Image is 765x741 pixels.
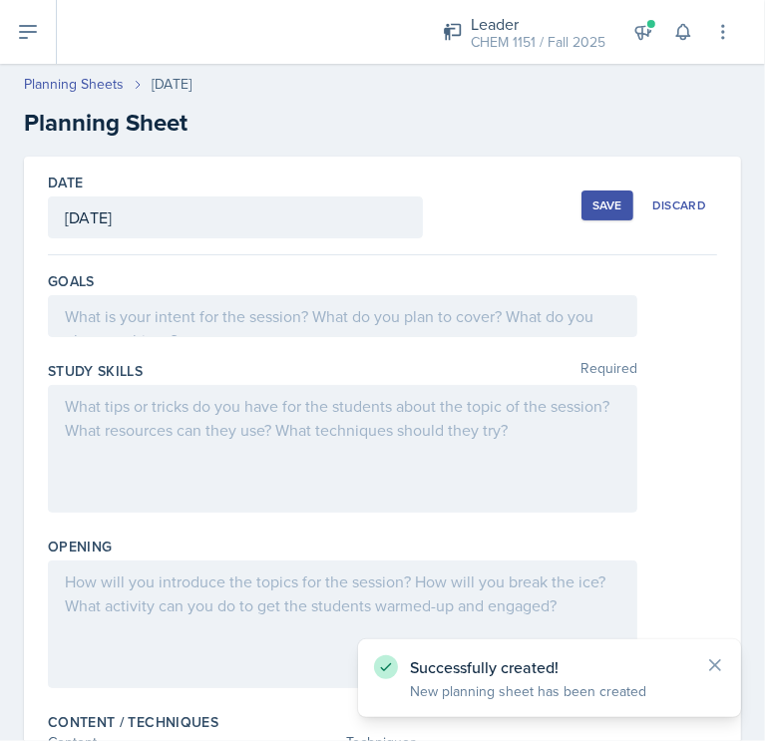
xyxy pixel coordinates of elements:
[48,537,112,556] label: Opening
[592,197,622,213] div: Save
[24,105,741,141] h2: Planning Sheet
[471,32,605,53] div: CHEM 1151 / Fall 2025
[48,712,218,732] label: Content / Techniques
[48,361,143,381] label: Study Skills
[471,12,605,36] div: Leader
[24,74,124,95] a: Planning Sheets
[48,173,83,192] label: Date
[641,190,717,220] button: Discard
[410,657,689,677] p: Successfully created!
[652,197,706,213] div: Discard
[581,190,633,220] button: Save
[48,271,95,291] label: Goals
[152,74,191,95] div: [DATE]
[410,681,689,701] p: New planning sheet has been created
[580,361,637,381] span: Required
